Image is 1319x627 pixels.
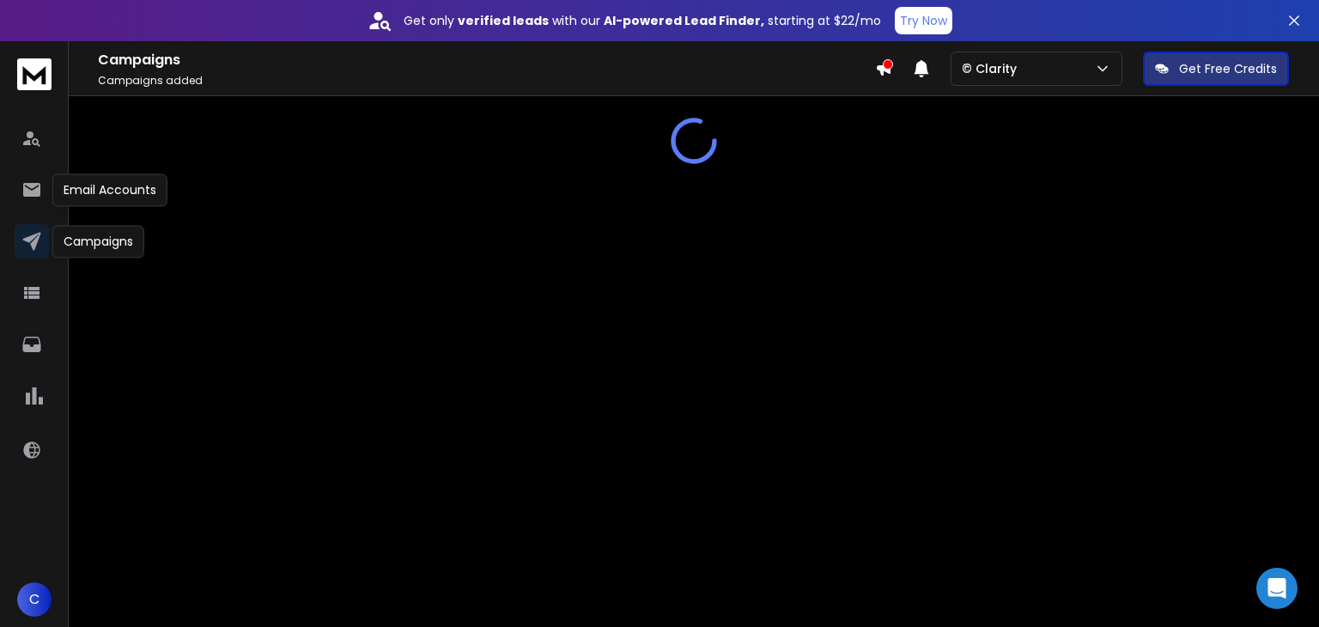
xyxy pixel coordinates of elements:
p: Try Now [900,12,947,29]
div: Campaigns [52,225,144,258]
strong: verified leads [458,12,549,29]
button: Get Free Credits [1143,52,1289,86]
h1: Campaigns [98,50,875,70]
p: Campaigns added [98,74,875,88]
button: C [17,582,52,617]
img: logo [17,58,52,90]
strong: AI-powered Lead Finder, [604,12,764,29]
div: Open Intercom Messenger [1256,568,1298,609]
p: © Clarity [962,60,1024,77]
button: Try Now [895,7,952,34]
p: Get Free Credits [1179,60,1277,77]
p: Get only with our starting at $22/mo [404,12,881,29]
div: Email Accounts [52,173,167,206]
